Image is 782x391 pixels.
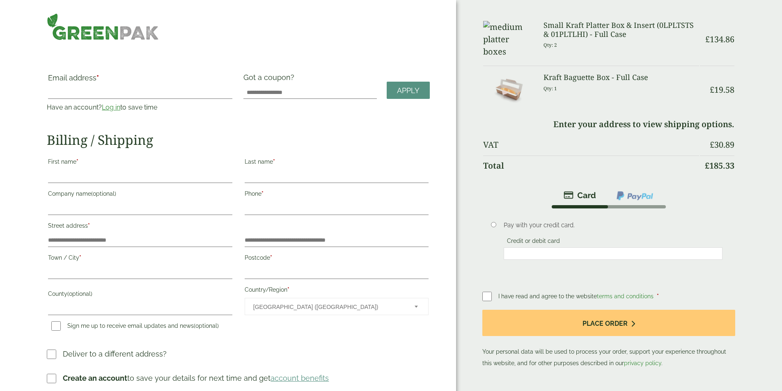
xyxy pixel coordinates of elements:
[482,310,735,369] p: Your personal data will be used to process your order, support your experience throughout this we...
[544,73,699,82] h3: Kraft Baguette Box - Full Case
[273,158,275,165] abbr: required
[63,373,329,384] p: to save your details for next time and get
[705,34,734,45] bdi: 134.86
[483,21,533,58] img: medium platter boxes
[710,139,734,150] bdi: 30.89
[387,82,430,99] a: Apply
[47,132,430,148] h2: Billing / Shipping
[63,374,127,382] strong: Create an account
[48,220,232,234] label: Street address
[245,252,429,266] label: Postcode
[397,86,420,95] span: Apply
[243,73,298,86] label: Got a coupon?
[705,160,709,171] span: £
[102,103,120,111] a: Log in
[597,293,654,300] a: terms and conditions
[270,254,272,261] abbr: required
[47,103,233,112] p: Have an account? to save time
[47,13,159,40] img: GreenPak Supplies
[483,114,734,134] td: Enter your address to view shipping options.
[48,288,232,302] label: County
[564,190,596,200] img: stripe.png
[705,160,734,171] bdi: 185.33
[483,155,699,176] th: Total
[96,73,99,82] abbr: required
[504,221,722,230] p: Pay with your credit card.
[253,298,404,316] span: United Kingdom (UK)
[544,42,557,48] small: Qty: 2
[710,84,734,95] bdi: 19.58
[261,190,264,197] abbr: required
[67,290,92,297] span: (optional)
[48,252,232,266] label: Town / City
[504,238,563,247] label: Credit or debit card
[245,284,429,298] label: Country/Region
[544,21,699,39] h3: Small Kraft Platter Box & Insert (0LPLTSTS & 01PLTLHI) - Full Case
[245,156,429,170] label: Last name
[506,250,720,257] iframe: Secure payment input frame
[48,322,222,332] label: Sign me up to receive email updates and news
[710,84,714,95] span: £
[76,158,78,165] abbr: required
[705,34,710,45] span: £
[271,374,329,382] a: account benefits
[544,85,557,91] small: Qty: 1
[245,298,429,315] span: Country/Region
[245,188,429,202] label: Phone
[48,156,232,170] label: First name
[482,310,735,336] button: Place order
[91,190,116,197] span: (optional)
[51,321,61,331] input: Sign me up to receive email updates and news(optional)
[48,188,232,202] label: Company name
[498,293,655,300] span: I have read and agree to the website
[194,322,219,329] span: (optional)
[63,348,167,359] p: Deliver to a different address?
[79,254,81,261] abbr: required
[48,74,232,86] label: Email address
[624,360,661,366] a: privacy policy
[616,190,654,201] img: ppcp-gateway.png
[657,293,659,300] abbr: required
[710,139,714,150] span: £
[88,222,90,229] abbr: required
[483,135,699,155] th: VAT
[287,286,289,293] abbr: required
